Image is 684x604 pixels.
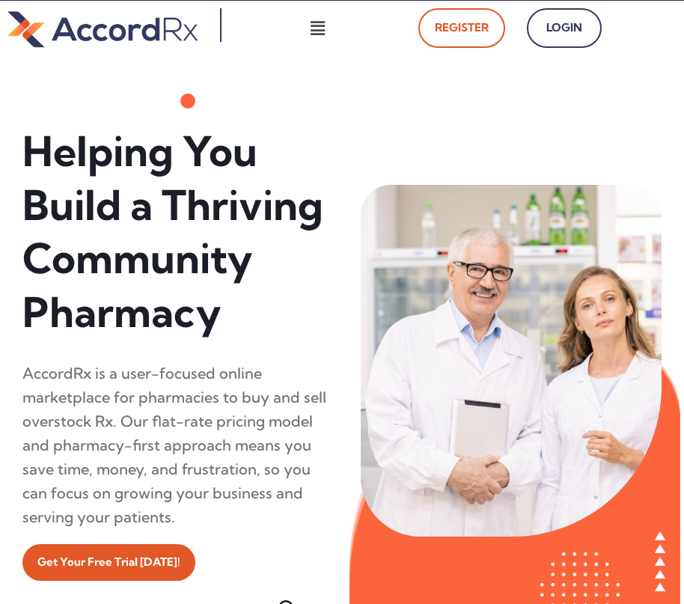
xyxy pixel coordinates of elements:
span: Register [435,17,489,39]
img: default-logo [7,8,198,50]
span: Login [543,17,585,39]
a: Get Your Free Trial [DATE]! [22,544,195,581]
span: Get Your Free Trial [DATE]! [37,552,180,573]
div: AccordRx is a user-focused online marketplace for pharmacies to buy and sell overstock Rx. Our fl... [22,362,331,529]
a: Login [527,8,602,48]
h1: Helping You Build a Thriving Community Pharmacy [22,125,331,339]
a: Register [418,8,505,48]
